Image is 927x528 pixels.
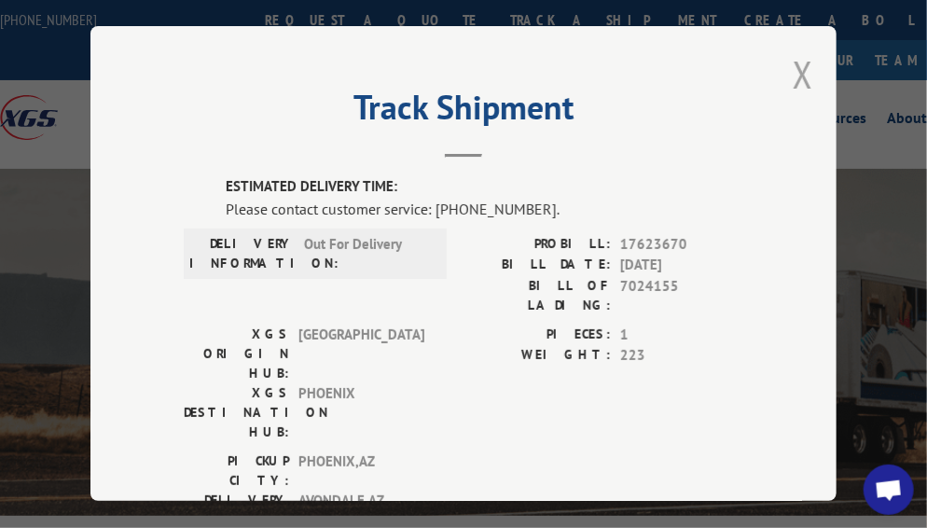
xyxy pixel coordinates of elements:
div: Please contact customer service: [PHONE_NUMBER]. [226,198,743,220]
label: WEIGHT: [463,345,611,367]
label: ESTIMATED DELIVERY TIME: [226,176,743,198]
button: Close modal [793,49,813,99]
span: [DATE] [620,255,743,276]
label: BILL OF LADING: [463,276,611,315]
div: Open chat [864,465,914,515]
label: XGS DESTINATION HUB: [184,383,289,442]
span: PHOENIX [298,383,424,442]
span: PHOENIX , AZ [298,452,424,491]
label: BILL DATE: [463,255,611,276]
label: PICKUP CITY: [184,452,289,491]
span: Out For Delivery [304,234,430,273]
label: PROBILL: [463,234,611,256]
label: DELIVERY INFORMATION: [189,234,295,273]
span: 7024155 [620,276,743,315]
span: 223 [620,345,743,367]
span: 1 [620,325,743,346]
h2: Track Shipment [184,94,743,130]
span: [GEOGRAPHIC_DATA] [298,325,424,383]
label: PIECES: [463,325,611,346]
label: XGS ORIGIN HUB: [184,325,289,383]
span: 17623670 [620,234,743,256]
